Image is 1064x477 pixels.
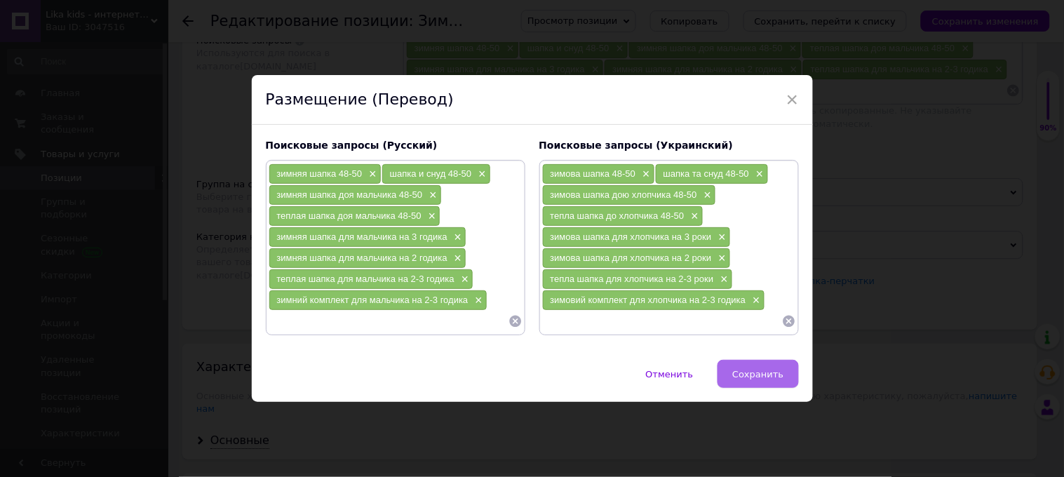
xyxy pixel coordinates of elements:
[277,168,363,179] span: зимняя шапка 48-50
[646,369,694,379] span: Отменить
[551,210,685,221] span: тепла шапка до хлопчика 48-50
[639,168,650,180] span: ×
[451,253,462,264] span: ×
[266,140,438,151] span: Поисковые запросы (Русский)
[688,210,699,222] span: ×
[551,274,714,284] span: тепла шапка для хлопчика на 2-3 роки
[753,168,764,180] span: ×
[277,274,454,284] span: теплая шапка для мальчика на 2-3 годика
[475,168,486,180] span: ×
[715,231,726,243] span: ×
[277,189,423,200] span: зимняя шапка доя мальчика 48-50
[551,253,712,263] span: зимова шапка для хлопчика на 2 роки
[277,210,422,221] span: теплая шапка доя мальчика 48-50
[551,168,636,179] span: зимова шапка 48-50
[718,360,798,388] button: Сохранить
[252,75,813,126] div: Размещение (Перевод)
[277,253,447,263] span: зимняя шапка для мальчика на 2 годика
[539,140,734,151] span: Поисковые запросы (Украинский)
[718,274,729,285] span: ×
[458,274,469,285] span: ×
[715,253,726,264] span: ×
[749,295,760,307] span: ×
[664,168,749,179] span: шапка та снуд 48-50
[425,210,436,222] span: ×
[732,369,783,379] span: Сохранить
[631,360,708,388] button: Отменить
[277,231,447,242] span: зимняя шапка для мальчика на 3 годика
[786,88,799,112] span: ×
[471,295,483,307] span: ×
[277,295,469,305] span: зимний комплект для мальчика на 2-3 годика
[365,168,377,180] span: ×
[390,168,472,179] span: шапка и снуд 48-50
[551,295,746,305] span: зимовий комплект для хлопчика на 2-3 годика
[14,113,592,161] span: Комплект выполнен в универсальном бежевом цвете, который легко сочетается с любой зимней одеждой....
[451,231,462,243] span: ×
[42,36,568,67] span: Хомут-снуд в тон шапке, с мягким и приятным на ощупь меховым подкладом, который хорошо сохраняет ...
[551,189,697,200] span: зимова шапка дою хлопчика 48-50
[701,189,712,201] span: ×
[426,189,437,201] span: ×
[551,231,712,242] span: зимова шапка для хлопчика на 3 роки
